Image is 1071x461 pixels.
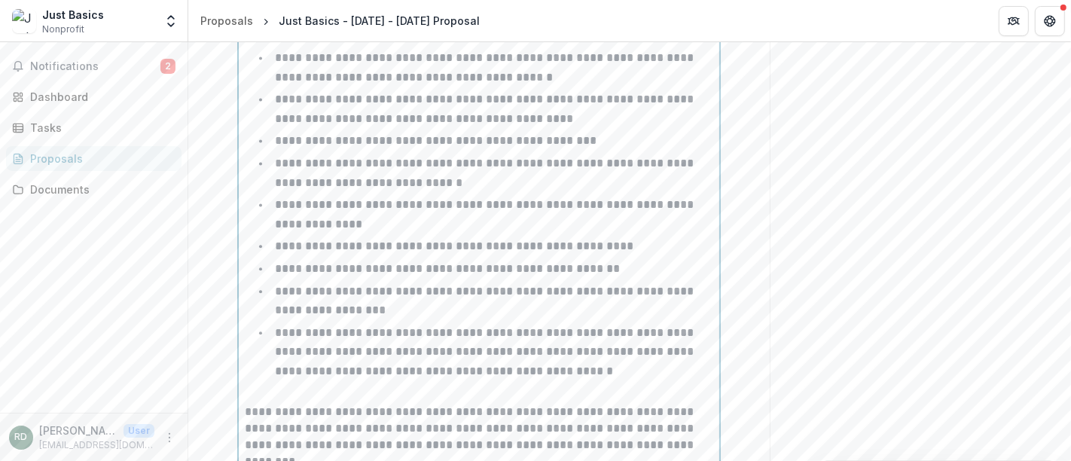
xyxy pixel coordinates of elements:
[6,84,182,109] a: Dashboard
[30,151,169,166] div: Proposals
[160,59,175,74] span: 2
[15,432,28,442] div: Rick DeAngelis
[279,13,480,29] div: Just Basics - [DATE] - [DATE] Proposal
[42,7,104,23] div: Just Basics
[30,182,169,197] div: Documents
[6,115,182,140] a: Tasks
[999,6,1029,36] button: Partners
[194,10,259,32] a: Proposals
[30,60,160,73] span: Notifications
[200,13,253,29] div: Proposals
[6,146,182,171] a: Proposals
[6,177,182,202] a: Documents
[1035,6,1065,36] button: Get Help
[30,89,169,105] div: Dashboard
[39,423,117,438] p: [PERSON_NAME]
[194,10,486,32] nav: breadcrumb
[160,429,178,447] button: More
[124,424,154,438] p: User
[160,6,182,36] button: Open entity switcher
[12,9,36,33] img: Just Basics
[6,54,182,78] button: Notifications2
[30,120,169,136] div: Tasks
[42,23,84,36] span: Nonprofit
[39,438,154,452] p: [EMAIL_ADDRESS][DOMAIN_NAME]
